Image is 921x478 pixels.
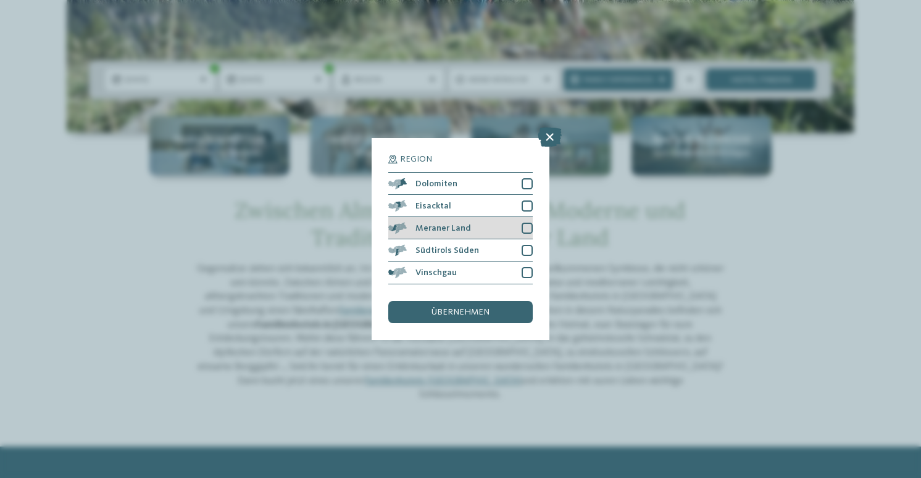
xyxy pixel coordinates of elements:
[400,155,432,163] span: Region
[415,179,457,188] span: Dolomiten
[415,268,457,277] span: Vinschgau
[415,246,479,255] span: Südtirols Süden
[415,202,451,210] span: Eisacktal
[431,308,490,316] span: übernehmen
[415,224,471,233] span: Meraner Land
